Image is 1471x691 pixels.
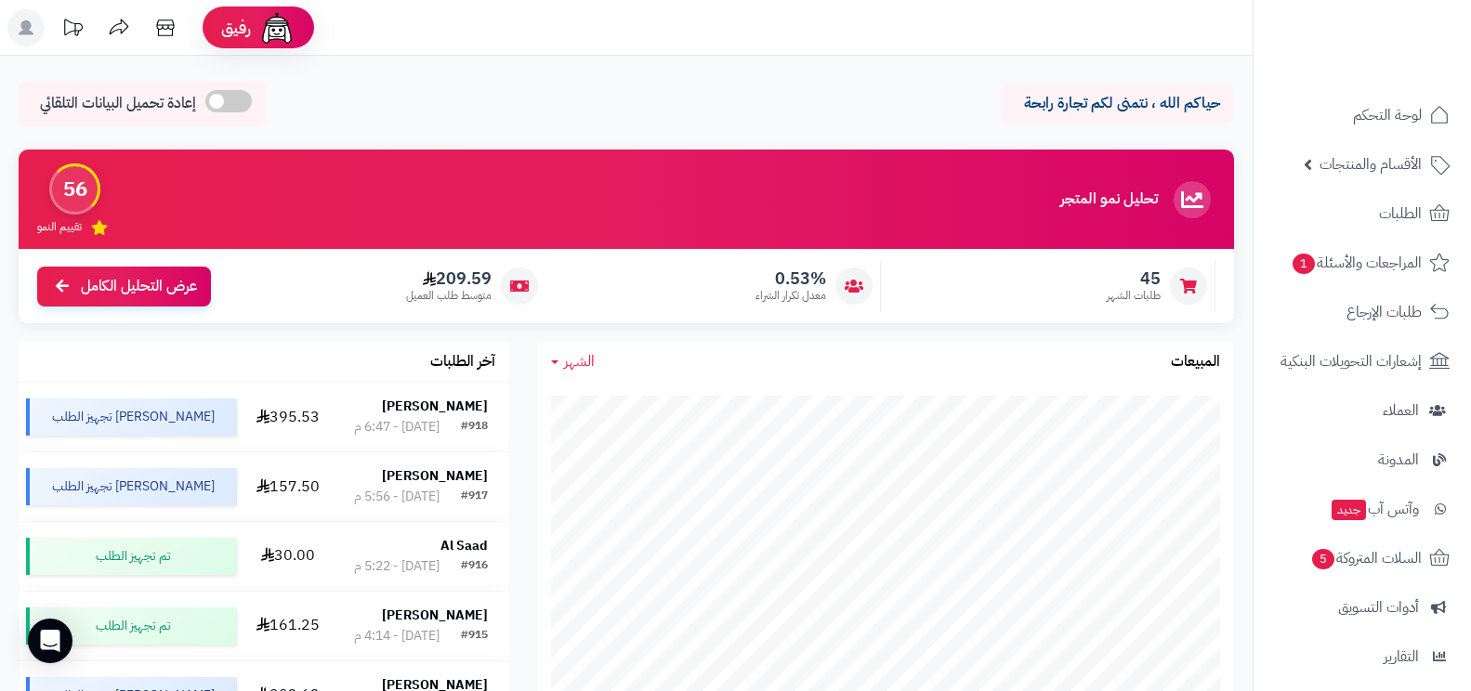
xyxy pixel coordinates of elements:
[1338,594,1419,620] span: أدوات التسويق
[221,17,251,39] span: رفيق
[406,268,492,289] span: 209.59
[1291,250,1422,276] span: المراجعات والأسئلة
[461,557,488,576] div: #916
[26,607,237,645] div: تم تجهيز الطلب
[28,619,72,663] div: Open Intercom Messenger
[26,398,237,436] div: [PERSON_NAME] تجهيز الطلب
[1265,93,1460,137] a: لوحة التحكم
[1171,354,1220,371] h3: المبيعات
[1310,545,1422,571] span: السلات المتروكة
[1265,536,1460,580] a: السلات المتروكة5
[1107,268,1161,289] span: 45
[1265,290,1460,334] a: طلبات الإرجاع
[382,466,488,486] strong: [PERSON_NAME]
[1378,447,1419,473] span: المدونة
[1265,487,1460,531] a: وآتس آبجديد
[354,627,440,645] div: [DATE] - 4:14 م
[440,536,488,555] strong: Al Saad
[1312,549,1334,569] span: 5
[40,93,196,114] span: إعادة تحميل البيانات التلقائي
[1379,201,1422,227] span: الطلبات
[354,557,440,576] div: [DATE] - 5:22 م
[1265,634,1460,679] a: التقارير
[1016,93,1220,114] p: حياكم الله ، نتمنى لكم تجارة رابحة
[354,488,440,506] div: [DATE] - 5:56 م
[1265,339,1460,384] a: إشعارات التحويلات البنكية
[755,288,826,304] span: معدل تكرار الشراء
[1353,102,1422,128] span: لوحة التحكم
[1265,437,1460,482] a: المدونة
[37,267,211,306] a: عرض التحليل الكامل
[81,276,197,297] span: عرض التحليل الكامل
[1265,191,1460,236] a: الطلبات
[382,397,488,416] strong: [PERSON_NAME]
[1060,191,1158,208] h3: تحليل نمو المتجر
[26,538,237,575] div: تم تجهيز الطلب
[1383,398,1419,424] span: العملاء
[1265,241,1460,285] a: المراجعات والأسئلة1
[1265,585,1460,630] a: أدوات التسويق
[244,452,333,521] td: 157.50
[1320,151,1422,177] span: الأقسام والمنتجات
[49,9,96,51] a: تحديثات المنصة
[244,383,333,451] td: 395.53
[37,219,82,235] span: تقييم النمو
[461,627,488,645] div: #915
[755,268,826,289] span: 0.53%
[244,592,333,660] td: 161.25
[406,288,492,304] span: متوسط طلب العميل
[1346,299,1422,325] span: طلبات الإرجاع
[354,418,440,437] div: [DATE] - 6:47 م
[1265,388,1460,433] a: العملاء
[461,488,488,506] div: #917
[1384,644,1419,670] span: التقارير
[26,468,237,505] div: [PERSON_NAME] تجهيز الطلب
[382,606,488,625] strong: [PERSON_NAME]
[1330,496,1419,522] span: وآتس آب
[1332,500,1366,520] span: جديد
[1293,254,1315,274] span: 1
[461,418,488,437] div: #918
[1281,348,1422,374] span: إشعارات التحويلات البنكية
[430,354,495,371] h3: آخر الطلبات
[1107,288,1161,304] span: طلبات الشهر
[244,522,333,591] td: 30.00
[258,9,296,46] img: ai-face.png
[564,350,595,372] span: الشهر
[551,351,595,372] a: الشهر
